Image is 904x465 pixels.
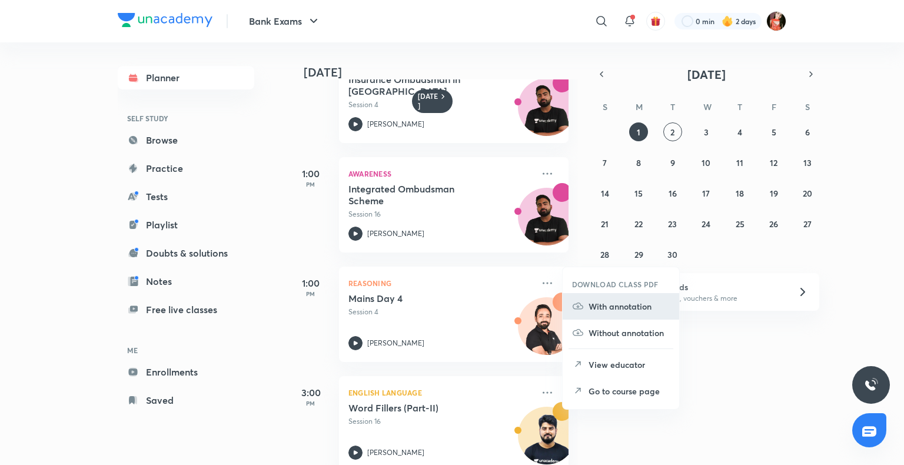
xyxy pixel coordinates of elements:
p: Without annotation [589,327,670,339]
h5: Insurance Ombudsman in India [348,74,495,97]
h6: ME [118,340,254,360]
p: English Language [348,386,533,400]
button: September 12, 2025 [765,153,783,172]
p: PM [287,400,334,407]
h5: Mains Day 4 [348,293,495,304]
p: Session 16 [348,209,533,220]
abbr: September 7, 2025 [603,157,607,168]
abbr: September 6, 2025 [805,127,810,138]
abbr: September 24, 2025 [702,218,710,230]
button: September 14, 2025 [596,184,614,202]
button: September 23, 2025 [663,214,682,233]
button: September 24, 2025 [697,214,716,233]
button: September 11, 2025 [730,153,749,172]
h5: Integrated Ombudsman Scheme [348,183,495,207]
abbr: September 8, 2025 [636,157,641,168]
abbr: September 11, 2025 [736,157,743,168]
abbr: September 19, 2025 [770,188,778,199]
span: [DATE] [687,67,726,82]
button: September 10, 2025 [697,153,716,172]
a: Doubts & solutions [118,241,254,265]
p: [PERSON_NAME] [367,228,424,239]
abbr: September 23, 2025 [668,218,677,230]
h6: SELF STUDY [118,108,254,128]
abbr: September 15, 2025 [634,188,643,199]
abbr: September 21, 2025 [601,218,609,230]
p: Session 4 [348,307,533,317]
button: September 4, 2025 [730,122,749,141]
h6: DOWNLOAD CLASS PDF [572,279,659,290]
abbr: September 26, 2025 [769,218,778,230]
button: September 15, 2025 [629,184,648,202]
button: September 22, 2025 [629,214,648,233]
button: September 8, 2025 [629,153,648,172]
button: [DATE] [610,66,803,82]
img: Avatar [519,304,575,360]
abbr: September 12, 2025 [770,157,777,168]
h5: 1:00 [287,167,334,181]
abbr: September 18, 2025 [736,188,744,199]
button: September 18, 2025 [730,184,749,202]
button: September 13, 2025 [798,153,817,172]
abbr: Thursday [737,101,742,112]
button: avatar [646,12,665,31]
abbr: Wednesday [703,101,712,112]
a: Saved [118,388,254,412]
abbr: Saturday [805,101,810,112]
abbr: Friday [772,101,776,112]
button: September 21, 2025 [596,214,614,233]
a: Tests [118,185,254,208]
a: Practice [118,157,254,180]
p: With annotation [589,300,670,313]
button: September 1, 2025 [629,122,648,141]
a: Notes [118,270,254,293]
h5: 1:00 [287,276,334,290]
button: September 2, 2025 [663,122,682,141]
p: Session 4 [348,99,533,110]
abbr: September 1, 2025 [637,127,640,138]
abbr: September 13, 2025 [803,157,812,168]
abbr: September 14, 2025 [601,188,609,199]
abbr: Monday [636,101,643,112]
h4: [DATE] [304,65,580,79]
img: Minakshi gakre [766,11,786,31]
p: View educator [589,358,670,371]
a: Planner [118,66,254,89]
a: Company Logo [118,13,212,30]
abbr: September 16, 2025 [669,188,677,199]
abbr: September 9, 2025 [670,157,675,168]
p: Session 16 [348,416,533,427]
a: Enrollments [118,360,254,384]
p: [PERSON_NAME] [367,447,424,458]
abbr: September 27, 2025 [803,218,812,230]
p: Win a laptop, vouchers & more [639,293,783,304]
button: September 30, 2025 [663,245,682,264]
button: September 6, 2025 [798,122,817,141]
abbr: Tuesday [670,101,675,112]
button: September 28, 2025 [596,245,614,264]
abbr: September 10, 2025 [702,157,710,168]
p: [PERSON_NAME] [367,119,424,129]
abbr: September 29, 2025 [634,249,643,260]
button: September 9, 2025 [663,153,682,172]
button: September 5, 2025 [765,122,783,141]
abbr: September 17, 2025 [702,188,710,199]
img: Avatar [519,85,575,141]
h5: Word Fillers (Part-II) [348,402,495,414]
abbr: September 28, 2025 [600,249,609,260]
p: PM [287,181,334,188]
button: September 27, 2025 [798,214,817,233]
abbr: September 25, 2025 [736,218,745,230]
p: Go to course page [589,385,670,397]
abbr: September 4, 2025 [737,127,742,138]
button: Bank Exams [242,9,328,33]
button: September 26, 2025 [765,214,783,233]
abbr: September 30, 2025 [667,249,677,260]
a: Free live classes [118,298,254,321]
button: September 19, 2025 [765,184,783,202]
button: September 17, 2025 [697,184,716,202]
abbr: September 2, 2025 [670,127,674,138]
button: September 3, 2025 [697,122,716,141]
img: ttu [864,378,878,392]
p: [PERSON_NAME] [367,338,424,348]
